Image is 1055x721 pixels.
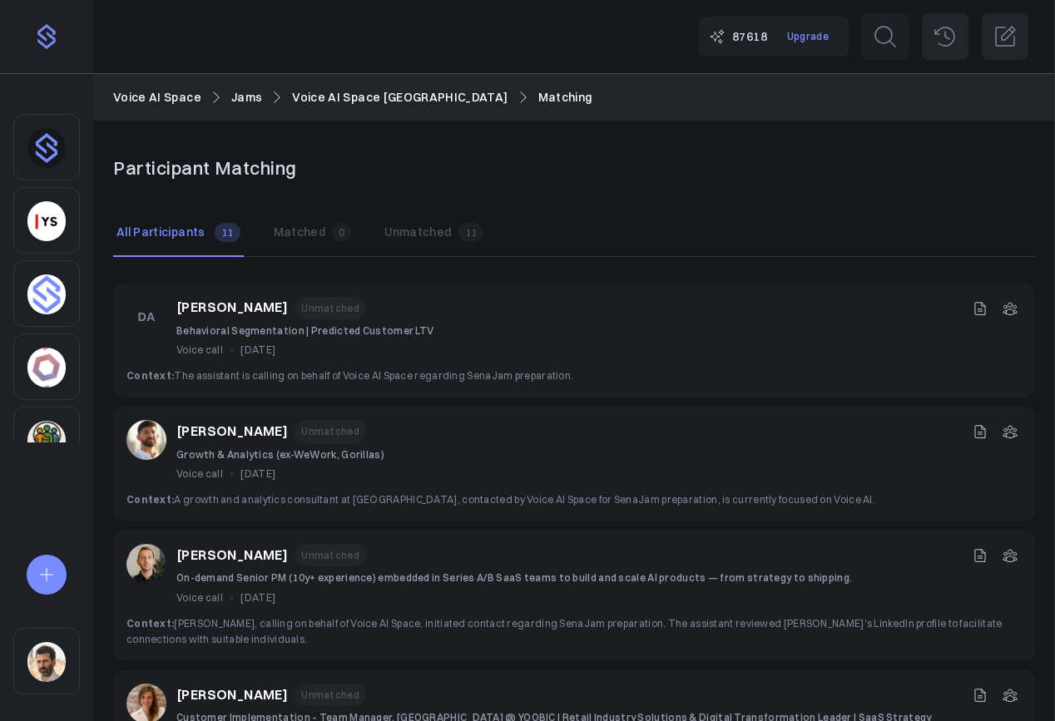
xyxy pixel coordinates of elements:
[27,128,66,168] img: dhnou9yomun9587rl8johsq6w6vr
[381,210,487,256] button: Unmatched11
[176,342,223,358] span: Voice call
[27,421,66,461] img: 3pj2efuqyeig3cua8agrd6atck9r
[777,23,839,49] a: Upgrade
[126,420,166,460] img: 39163967ef0298a610be94f09e8280f035a73899.jpg
[295,420,366,442] span: Unmatched
[230,466,234,481] span: •
[126,369,174,382] strong: Context:
[230,590,234,605] span: •
[116,225,206,240] p: All Participants
[113,210,244,256] button: All Participants 11
[126,617,1002,645] span: [PERSON_NAME], calling on behalf of Voice AI Space, initiated contact regarding SenaJam preparati...
[33,23,60,50] img: purple-logo-18f04229334c5639164ff563510a1dba46e1211543e89c7069427642f6c28bac.png
[240,342,275,358] span: [DATE]
[215,223,240,242] span: 11
[113,88,1035,106] nav: Breadcrumb
[240,590,275,605] span: [DATE]
[458,223,484,242] span: 11
[27,274,66,314] img: 4sptar4mobdn0q43dsu7jy32kx6j
[292,88,508,106] a: Voice AI Space [GEOGRAPHIC_DATA]
[176,421,288,442] a: [PERSON_NAME]
[113,154,1035,183] h1: Participant Matching
[176,684,288,706] a: [PERSON_NAME]
[332,223,351,242] span: 0
[126,297,166,337] img: DA
[126,493,875,506] span: A growth and analytics consultant at [GEOGRAPHIC_DATA], contacted by Voice AI Space for SenaJam p...
[295,684,366,706] span: Unmatched
[176,466,223,481] span: Voice call
[231,88,262,106] a: Jams
[732,27,767,46] span: 87618
[126,617,174,630] strong: Context:
[113,88,201,106] a: Voice AI Space
[27,348,66,388] img: 4hc3xb4og75h35779zhp6duy5ffo
[27,201,66,241] img: yorkseed.co
[538,88,592,106] a: Matching
[126,544,166,584] img: e748d8125527b484dc06cbe07a6b07660e0c3282.jpg
[176,570,852,585] p: On-demand Senior PM (10y+ experience) embedded in Series A/B SaaS teams to build and scale AI pro...
[230,342,234,358] span: •
[126,369,573,382] span: The assistant is calling on behalf of Voice AI Space regarding SenaJam preparation.
[176,323,433,338] p: Behavioral Segmentation | Predicted Customer LTV
[126,493,174,506] strong: Context:
[176,590,223,605] span: Voice call
[176,545,288,566] a: [PERSON_NAME]
[240,466,275,481] span: [DATE]
[176,447,384,462] p: Growth & Analytics (ex-WeWork, Gorillas)
[270,210,355,256] button: Matched0
[27,642,66,682] img: sqr4epb0z8e5jm577i6jxqftq3ng
[176,297,288,319] a: [PERSON_NAME]
[295,297,366,319] span: Unmatched
[295,544,366,566] span: Unmatched
[113,210,1035,256] nav: Tabs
